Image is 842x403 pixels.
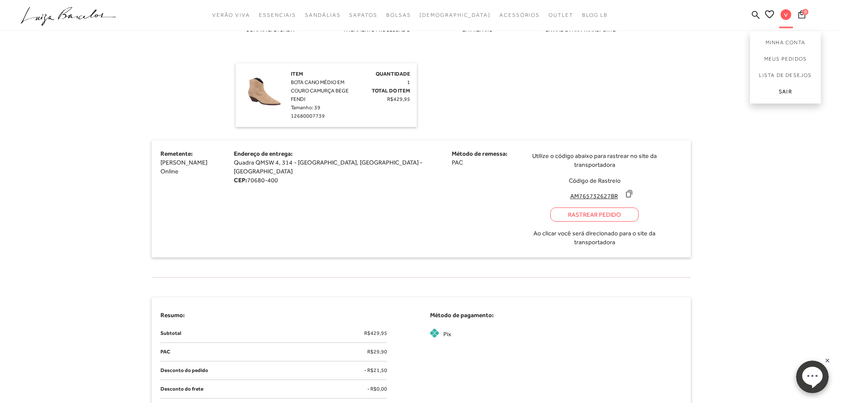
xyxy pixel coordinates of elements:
[259,7,296,23] a: categoryNavScreenReaderText
[452,159,463,166] span: PAC
[386,12,411,18] span: Bolsas
[386,7,411,23] a: categoryNavScreenReaderText
[364,329,387,338] span: R$429,95
[259,12,296,18] span: Essenciais
[234,159,423,175] span: Quadra QMSW 4, 314 - [GEOGRAPHIC_DATA], [GEOGRAPHIC_DATA] - [GEOGRAPHIC_DATA]
[234,150,293,157] span: Endereço de entrega:
[242,70,286,114] img: BOTA CANO MÉDIO EM COURO CAMURÇA BEGE FENDI
[582,7,608,23] a: BLOG LB
[234,177,247,184] strong: CEP:
[750,51,821,67] a: Meus Pedidos
[499,12,540,18] span: Acessórios
[430,311,682,320] h4: Método de pagamento:
[160,384,203,394] span: Desconto do frete
[305,12,340,18] span: Sandálias
[160,150,193,157] span: Remetente:
[367,386,370,392] span: -
[529,229,661,246] span: Ao clicar você será direcionado para o site da transportadora
[443,330,451,339] span: Pix
[291,104,320,111] span: Tamanho: 39
[499,7,540,23] a: categoryNavScreenReaderText
[370,386,387,392] span: R$0,00
[212,7,250,23] a: categoryNavScreenReaderText
[569,177,621,184] span: Código de Rastreio
[349,12,377,18] span: Sapatos
[160,311,412,320] h4: Resumo:
[160,159,207,175] span: [PERSON_NAME] Online
[387,96,410,102] span: R$429,95
[372,88,410,94] span: Total do Item
[160,347,170,357] span: PAC
[247,177,278,184] span: 70680-400
[291,113,325,119] span: 12680007739
[160,366,208,375] span: Desconto do pedido
[777,9,796,23] button: v
[419,7,491,23] a: noSubCategoriesText
[160,329,181,338] span: Subtotal
[349,7,377,23] a: categoryNavScreenReaderText
[291,79,349,102] span: BOTA CANO MÉDIO EM COURO CAMURÇA BEGE FENDI
[750,67,821,84] a: Lista de desejos
[750,84,821,104] a: Sair
[364,367,366,373] span: -
[529,151,661,169] span: Utilize o código abaixo para rastrear no site da transportadora
[549,7,573,23] a: categoryNavScreenReaderText
[291,71,303,77] span: Item
[750,31,821,51] a: Minha Conta
[212,12,250,18] span: Verão Viva
[796,10,808,22] button: 0
[407,79,410,85] span: 1
[802,9,808,15] span: 0
[452,150,507,157] span: Método de remessa:
[582,12,608,18] span: BLOG LB
[305,7,340,23] a: categoryNavScreenReaderText
[376,71,410,77] span: Quantidade
[549,12,573,18] span: Outlet
[781,9,791,20] span: v
[367,347,387,357] span: R$29,90
[419,12,491,18] span: [DEMOGRAPHIC_DATA]
[367,367,387,373] span: R$21,50
[550,207,639,222] a: Rastrear Pedido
